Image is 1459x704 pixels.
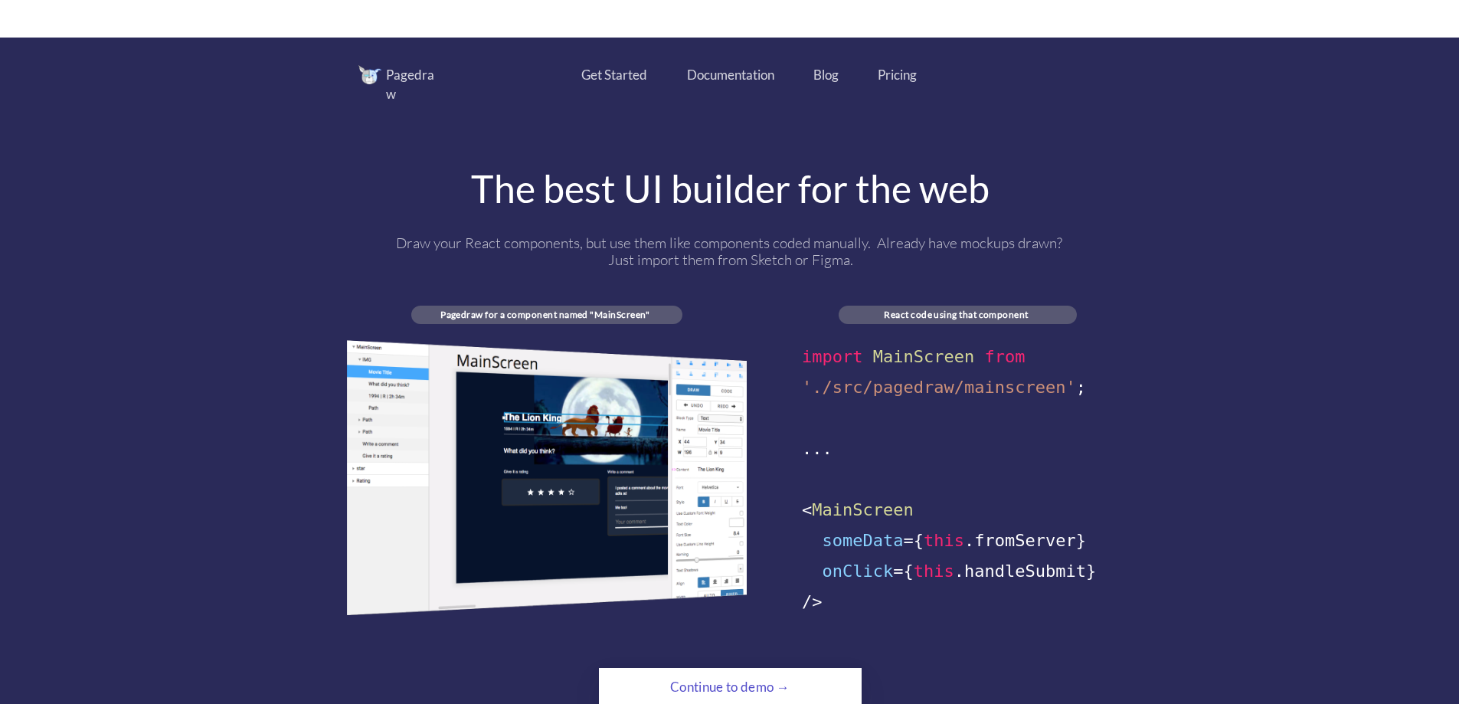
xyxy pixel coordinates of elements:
div: /> [802,587,1114,617]
div: ={ .handleSubmit} [802,556,1114,587]
img: image.png [347,340,747,615]
a: Get Started [581,65,647,85]
span: from [984,347,1025,366]
div: Continue to demo → [640,672,819,702]
div: < [802,495,1114,526]
span: import [802,347,862,366]
span: onClick [823,562,894,581]
span: this [924,531,964,550]
span: './src/pagedraw/mainscreen' [802,378,1076,397]
img: image.png [358,65,381,84]
div: React code using that component [839,309,1074,320]
a: Pricing [878,65,917,85]
div: Draw your React components, but use them like components coded manually. Already have mockups dra... [388,234,1073,268]
span: MainScreen [873,347,974,366]
a: Pagedraw [358,65,466,104]
div: Pagedraw [386,65,443,104]
a: Blog [813,65,839,85]
span: someData [823,531,904,550]
div: ... [802,434,1114,464]
span: this [914,562,954,581]
span: MainScreen [812,500,913,519]
div: ; [802,372,1114,403]
div: Pagedraw for a component named "MainScreen" [411,309,679,320]
a: Documentation [687,65,775,85]
div: ={ .fromServer} [802,526,1114,556]
div: The best UI builder for the web [347,169,1114,208]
